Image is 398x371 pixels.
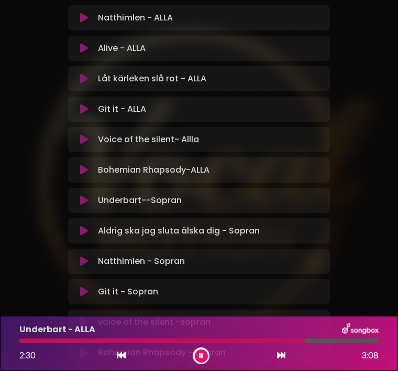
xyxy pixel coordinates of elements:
p: Underbart - ALLA [19,323,95,336]
span: 2:30 [19,349,36,362]
p: Git it - ALLA [98,103,146,115]
p: Natthimlen - ALLA [98,12,173,24]
p: Git it - Sopran [98,285,158,298]
p: Låt kärleken slå rot - ALLA [98,72,206,85]
p: Bohemian Rhapsody-ALLA [98,164,209,176]
p: Underbart--Sopran [98,194,182,207]
img: songbox-logo-white.png [342,323,379,336]
span: 3:08 [362,349,379,362]
p: Voice of the silent- Allla [98,133,199,146]
p: Aldrig ska jag sluta älska dig - Sopran [98,225,260,237]
p: Natthimlen - Sopran [98,255,185,268]
p: Alive - ALLA [98,42,146,55]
